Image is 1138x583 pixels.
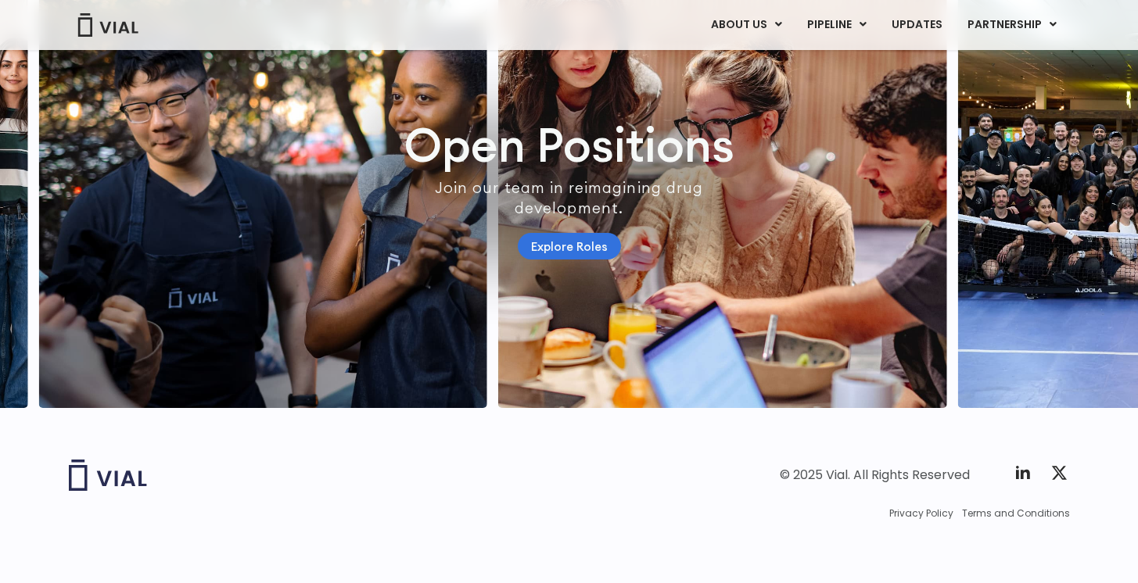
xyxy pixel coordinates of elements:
[955,12,1069,38] a: PARTNERSHIPMenu Toggle
[889,506,953,520] a: Privacy Policy
[780,467,970,484] div: © 2025 Vial. All Rights Reserved
[698,12,794,38] a: ABOUT USMenu Toggle
[795,12,878,38] a: PIPELINEMenu Toggle
[69,460,147,491] img: Vial logo wih "Vial" spelled out
[962,506,1070,520] a: Terms and Conditions
[879,12,954,38] a: UPDATES
[518,233,621,260] a: Explore Roles
[77,13,139,37] img: Vial Logo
